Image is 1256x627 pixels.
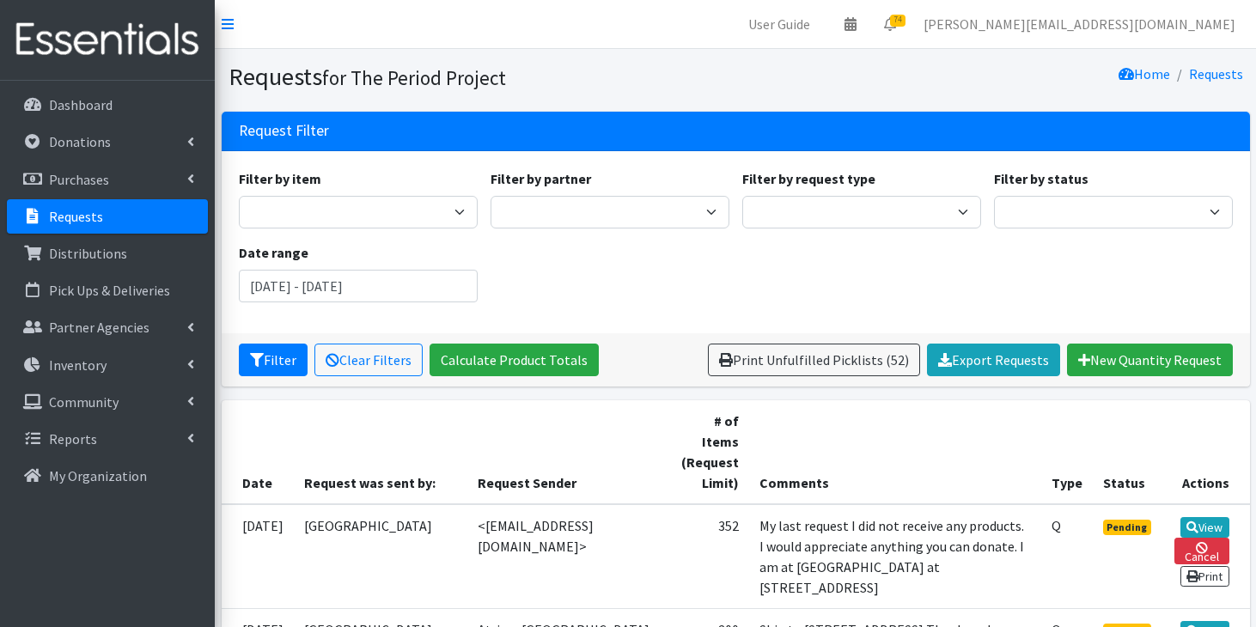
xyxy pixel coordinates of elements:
span: Pending [1103,520,1152,535]
label: Date range [239,242,308,263]
td: [DATE] [222,504,294,609]
a: Purchases [7,162,208,197]
th: Actions [1164,400,1249,504]
a: Pick Ups & Deliveries [7,273,208,307]
td: <[EMAIL_ADDRESS][DOMAIN_NAME]> [467,504,665,609]
h3: Request Filter [239,122,329,140]
a: User Guide [735,7,824,41]
span: 74 [890,15,905,27]
label: Filter by request type [742,168,875,189]
a: Clear Filters [314,344,423,376]
a: Partner Agencies [7,310,208,344]
label: Filter by partner [491,168,591,189]
p: Partner Agencies [49,319,149,336]
a: Community [7,385,208,419]
th: Request Sender [467,400,665,504]
td: [GEOGRAPHIC_DATA] [294,504,467,609]
small: for The Period Project [322,65,506,90]
p: Pick Ups & Deliveries [49,282,170,299]
th: # of Items (Request Limit) [664,400,749,504]
p: Community [49,393,119,411]
td: My last request I did not receive any products. I would appreciate anything you can donate. I am ... [749,504,1040,609]
a: Inventory [7,348,208,382]
p: Dashboard [49,96,113,113]
a: Requests [1189,65,1243,82]
p: My Organization [49,467,147,484]
th: Date [222,400,294,504]
p: Inventory [49,356,107,374]
p: Donations [49,133,111,150]
a: [PERSON_NAME][EMAIL_ADDRESS][DOMAIN_NAME] [910,7,1249,41]
a: Requests [7,199,208,234]
a: My Organization [7,459,208,493]
a: Print [1180,566,1229,587]
th: Type [1041,400,1093,504]
input: January 1, 2011 - December 31, 2011 [239,270,478,302]
th: Request was sent by: [294,400,467,504]
a: 74 [870,7,910,41]
p: Distributions [49,245,127,262]
label: Filter by status [994,168,1088,189]
a: Dashboard [7,88,208,122]
p: Purchases [49,171,109,188]
th: Comments [749,400,1040,504]
a: New Quantity Request [1067,344,1233,376]
button: Filter [239,344,308,376]
a: Calculate Product Totals [430,344,599,376]
td: 352 [664,504,749,609]
a: Donations [7,125,208,159]
h1: Requests [229,62,729,92]
a: View [1180,517,1229,538]
a: Export Requests [927,344,1060,376]
a: Print Unfulfilled Picklists (52) [708,344,920,376]
img: HumanEssentials [7,11,208,69]
label: Filter by item [239,168,321,189]
a: Cancel [1174,538,1229,564]
p: Requests [49,208,103,225]
a: Home [1119,65,1170,82]
a: Distributions [7,236,208,271]
th: Status [1093,400,1165,504]
p: Reports [49,430,97,447]
abbr: Quantity [1052,517,1061,534]
a: Reports [7,422,208,456]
